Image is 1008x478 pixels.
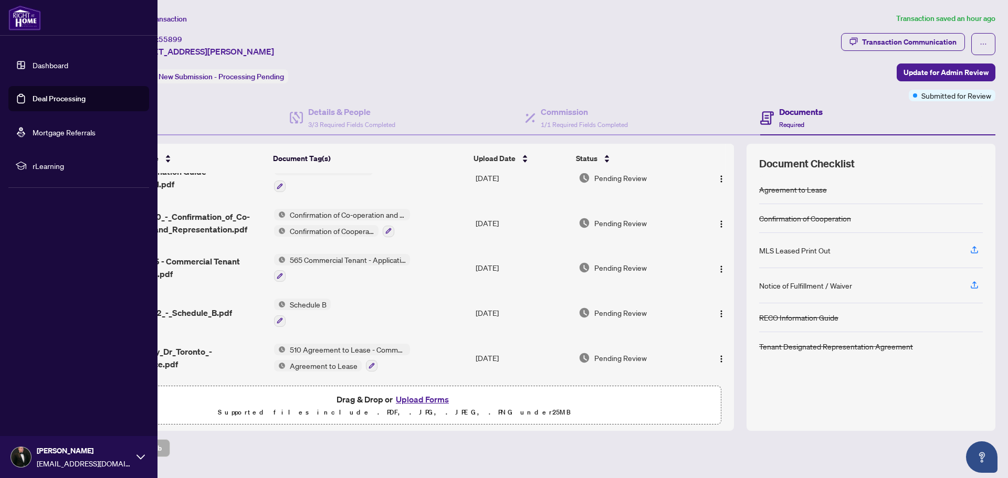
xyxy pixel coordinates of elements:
[68,386,721,425] span: Drag & Drop orUpload FormsSupported files include .PDF, .JPG, .JPEG, .PNG under25MB
[286,344,410,355] span: 510 Agreement to Lease - Commercial - Long Form
[862,34,957,50] div: Transaction Communication
[594,262,647,273] span: Pending Review
[594,307,647,318] span: Pending Review
[159,35,182,44] span: 55899
[594,172,647,184] span: Pending Review
[897,63,995,81] button: Update for Admin Review
[274,164,373,192] button: Status IconRECO Information Guide
[37,458,131,469] span: [EMAIL_ADDRESS][DOMAIN_NAME]
[109,144,269,173] th: (8) File Name
[471,246,574,291] td: [DATE]
[717,265,726,273] img: Logo
[74,406,715,419] p: Supported files include .PDF, .JPG, .JPEG, .PNG under 25 MB
[308,105,395,118] h4: Details & People
[274,225,286,237] img: Status Icon
[113,255,266,280] span: Toronto 565 - Commercial Tenant Application.pdf
[471,335,574,380] td: [DATE]
[471,290,574,335] td: [DATE]
[921,90,991,101] span: Submitted for Review
[37,445,131,456] span: [PERSON_NAME]
[579,352,590,364] img: Document Status
[33,60,68,70] a: Dashboard
[274,344,410,372] button: Status Icon510 Agreement to Lease - Commercial - Long FormStatus IconAgreement to Lease
[713,349,730,366] button: Logo
[113,210,266,236] span: Ontario_320_-_Confirmation_of_Co-operation_and_Representation.pdf
[759,213,851,224] div: Confirmation of Cooperation
[579,217,590,229] img: Document Status
[579,262,590,273] img: Document Status
[274,299,331,327] button: Status IconSchedule B
[594,352,647,364] span: Pending Review
[269,144,469,173] th: Document Tag(s)
[717,355,726,363] img: Logo
[113,306,232,319] span: Toronto_512_-_Schedule_B.pdf
[159,72,284,81] span: New Submission - Processing Pending
[759,341,913,352] div: Tenant Designated Representation Agreement
[904,64,989,81] span: Update for Admin Review
[274,344,286,355] img: Status Icon
[11,447,31,467] img: Profile Icon
[274,209,410,237] button: Status IconConfirmation of Co-operation and Representation—Buyer/SellerStatus IconConfirmation of...
[274,299,286,310] img: Status Icon
[274,209,286,220] img: Status Icon
[33,94,86,103] a: Deal Processing
[274,360,286,371] img: Status Icon
[113,345,266,370] span: 179_Bartley_Dr_Toronto_-_Acceptance.pdf
[896,13,995,25] article: Transaction saved an hour ago
[717,220,726,228] img: Logo
[579,172,590,184] img: Document Status
[471,155,574,200] td: [DATE]
[33,128,96,137] a: Mortgage Referrals
[393,392,452,406] button: Upload Forms
[717,175,726,183] img: Logo
[130,69,288,83] div: Status:
[286,254,410,265] span: 565 Commercial Tenant - Application & Credit Information
[980,40,987,48] span: ellipsis
[541,121,628,129] span: 1/1 Required Fields Completed
[286,209,410,220] span: Confirmation of Co-operation and Representation—Buyer/Seller
[713,259,730,276] button: Logo
[841,33,965,51] button: Transaction Communication
[576,153,597,164] span: Status
[713,304,730,321] button: Logo
[337,392,452,406] span: Drag & Drop or
[469,144,572,173] th: Upload Date
[717,310,726,318] img: Logo
[759,312,838,323] div: RECO Information Guide
[759,184,827,195] div: Agreement to Lease
[474,153,516,164] span: Upload Date
[594,217,647,229] span: Pending Review
[966,441,997,473] button: Open asap
[286,360,362,371] span: Agreement to Lease
[759,245,831,256] div: MLS Leased Print Out
[33,160,142,172] span: rLearning
[541,105,628,118] h4: Commission
[274,254,410,282] button: Status Icon565 Commercial Tenant - Application & Credit Information
[579,307,590,318] img: Document Status
[779,105,823,118] h4: Documents
[274,254,286,265] img: Status Icon
[113,165,266,190] span: RECO Information Guide Commercial.pdf
[471,200,574,246] td: [DATE]
[713,215,730,231] button: Logo
[130,45,274,58] span: [STREET_ADDRESS][PERSON_NAME]
[308,121,395,129] span: 3/3 Required Fields Completed
[131,14,187,24] span: View Transaction
[572,144,696,173] th: Status
[759,156,855,171] span: Document Checklist
[286,299,331,310] span: Schedule B
[8,5,41,30] img: logo
[779,121,804,129] span: Required
[759,280,852,291] div: Notice of Fulfillment / Waiver
[286,225,379,237] span: Confirmation of Cooperation
[713,169,730,186] button: Logo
